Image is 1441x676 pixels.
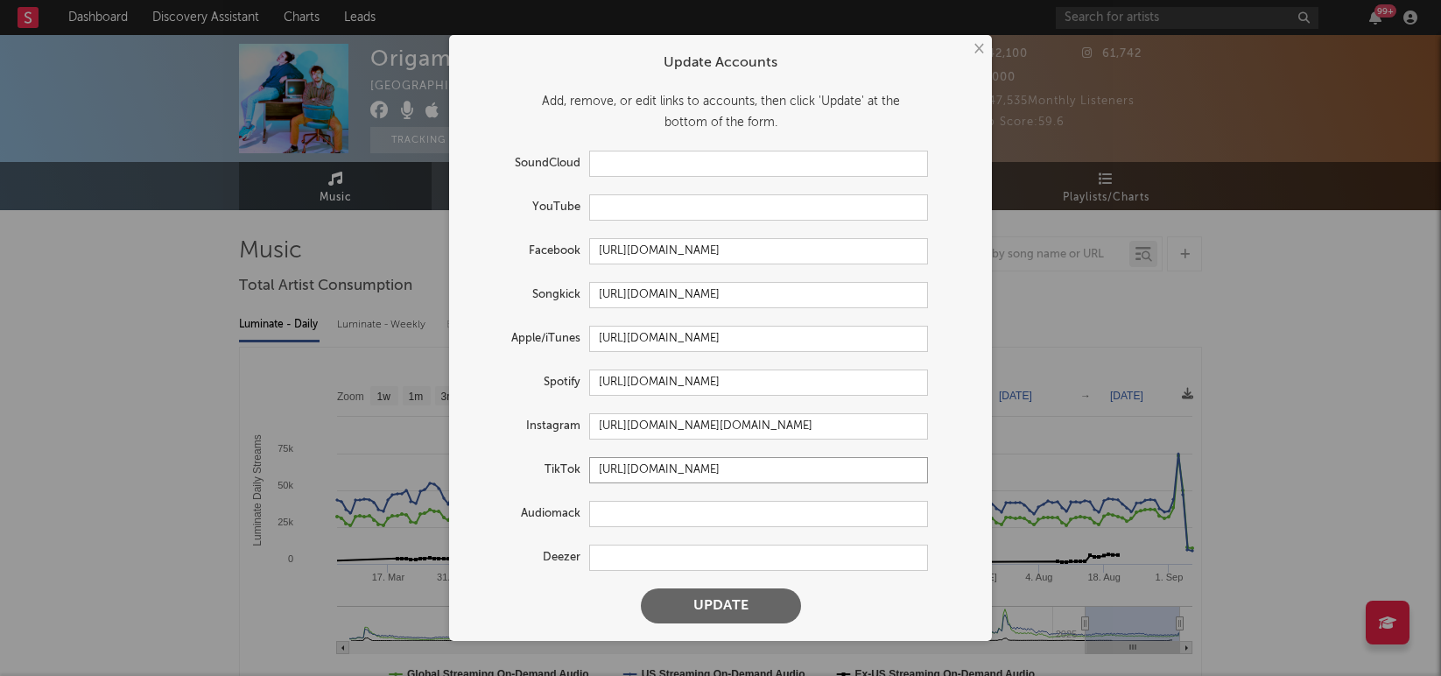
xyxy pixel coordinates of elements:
label: YouTube [467,197,589,218]
label: Spotify [467,372,589,393]
div: Update Accounts [467,53,974,74]
label: Deezer [467,547,589,568]
button: × [968,39,988,59]
label: Apple/iTunes [467,328,589,349]
label: TikTok [467,460,589,481]
label: Songkick [467,285,589,306]
label: SoundCloud [467,153,589,174]
label: Instagram [467,416,589,437]
button: Update [641,588,801,623]
label: Facebook [467,241,589,262]
div: Add, remove, or edit links to accounts, then click 'Update' at the bottom of the form. [467,91,974,133]
label: Audiomack [467,503,589,525]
